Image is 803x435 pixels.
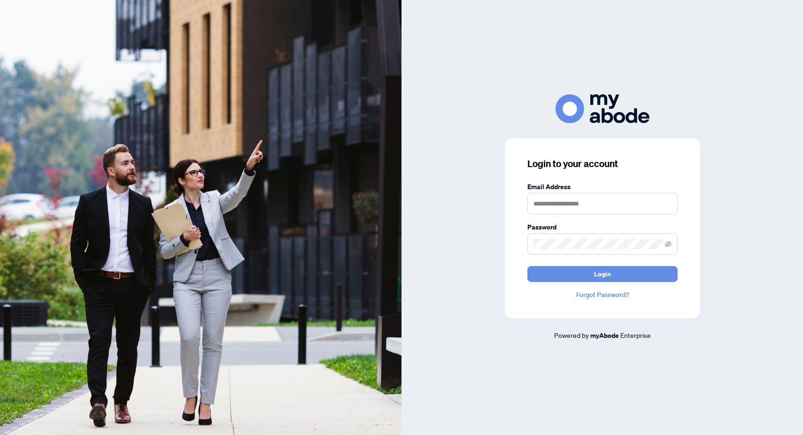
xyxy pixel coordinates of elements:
[556,94,649,123] img: ma-logo
[594,267,611,282] span: Login
[527,290,678,300] a: Forgot Password?
[527,266,678,282] button: Login
[527,222,678,232] label: Password
[554,331,589,339] span: Powered by
[527,182,678,192] label: Email Address
[620,331,651,339] span: Enterprise
[590,330,619,341] a: myAbode
[665,241,672,247] span: eye-invisible
[527,157,678,170] h3: Login to your account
